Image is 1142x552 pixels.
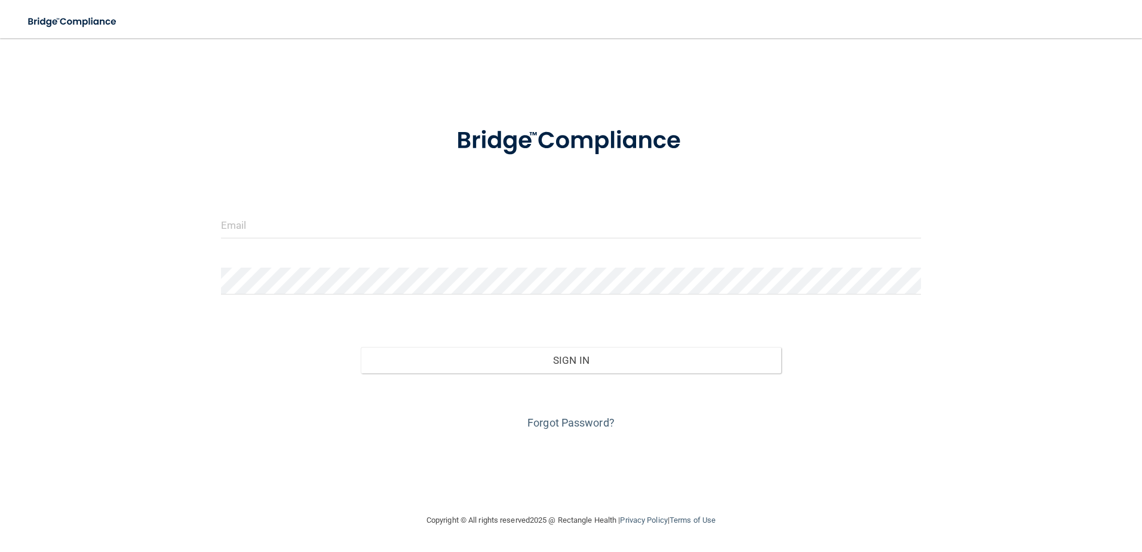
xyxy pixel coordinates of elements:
[353,501,789,539] div: Copyright © All rights reserved 2025 @ Rectangle Health | |
[432,110,710,172] img: bridge_compliance_login_screen.278c3ca4.svg
[18,10,128,34] img: bridge_compliance_login_screen.278c3ca4.svg
[670,516,716,525] a: Terms of Use
[527,416,615,429] a: Forgot Password?
[361,347,781,373] button: Sign In
[221,211,922,238] input: Email
[620,516,667,525] a: Privacy Policy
